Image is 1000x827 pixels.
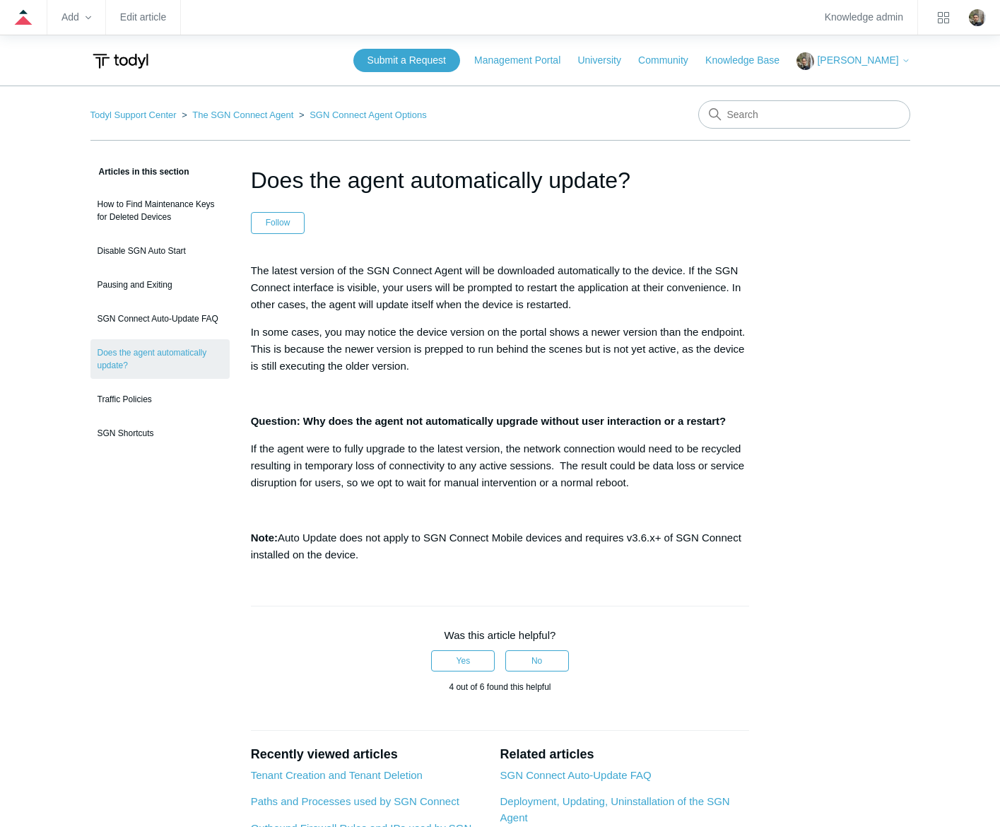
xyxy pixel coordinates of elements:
img: user avatar [969,9,986,26]
a: Edit article [120,13,166,21]
a: University [577,53,635,68]
p: The latest version of the SGN Connect Agent will be downloaded automatically to the device. If th... [251,262,750,313]
a: SGN Shortcuts [90,420,230,447]
a: The SGN Connect Agent [192,110,293,120]
strong: Note: [251,532,278,544]
li: SGN Connect Agent Options [296,110,427,120]
a: Tenant Creation and Tenant Deletion [251,769,423,781]
span: [PERSON_NAME] [817,54,898,66]
a: Disable SGN Auto Start [90,237,230,264]
h2: Related articles [500,745,749,764]
zd-hc-trigger: Click your profile icon to open the profile menu [969,9,986,26]
span: 4 out of 6 found this helpful [449,682,551,692]
a: Deployment, Updating, Uninstallation of the SGN Agent [500,795,729,823]
a: SGN Connect Auto-Update FAQ [90,305,230,332]
img: Todyl Support Center Help Center home page [90,48,151,74]
p: Auto Update does not apply to SGN Connect Mobile devices and requires v3.6.x+ of SGN Connect inst... [251,529,750,563]
a: Todyl Support Center [90,110,177,120]
a: SGN Connect Auto-Update FAQ [500,769,651,781]
p: In some cases, you may notice the device version on the portal shows a newer version than the end... [251,324,750,375]
a: How to Find Maintenance Keys for Deleted Devices [90,191,230,230]
a: SGN Connect Agent Options [310,110,426,120]
input: Search [698,100,910,129]
a: Paths and Processes used by SGN Connect [251,795,459,807]
a: Knowledge Base [705,53,794,68]
h1: Does the agent automatically update? [251,163,750,197]
h2: Recently viewed articles [251,745,486,764]
p: If the agent were to fully upgrade to the latest version, the network connection would need to be... [251,440,750,491]
a: Submit a Request [353,49,460,72]
li: Todyl Support Center [90,110,180,120]
button: This article was helpful [431,650,495,671]
button: This article was not helpful [505,650,569,671]
button: [PERSON_NAME] [796,52,910,70]
button: Follow Article [251,212,305,233]
a: Community [638,53,702,68]
a: Management Portal [474,53,575,68]
a: Knowledge admin [825,13,903,21]
a: Traffic Policies [90,386,230,413]
span: Articles in this section [90,167,189,177]
a: Does the agent automatically update? [90,339,230,379]
strong: Question: Why does the agent not automatically upgrade without user interaction or a restart? [251,415,727,427]
span: Was this article helpful? [445,629,556,641]
a: Pausing and Exiting [90,271,230,298]
li: The SGN Connect Agent [179,110,296,120]
zd-hc-trigger: Add [61,13,91,21]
